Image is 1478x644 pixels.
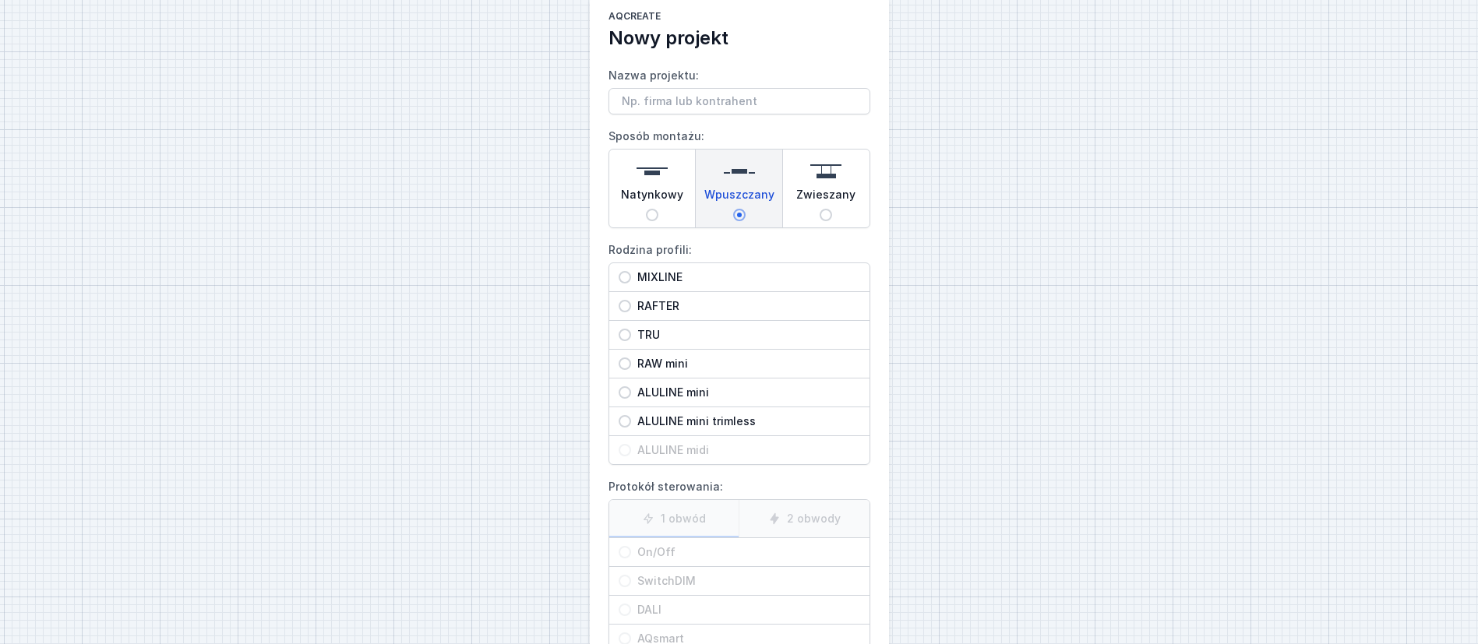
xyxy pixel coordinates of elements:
input: Natynkowy [646,209,658,221]
img: recessed.svg [724,156,755,187]
span: RAW mini [631,356,860,371]
input: Nazwa projektu: [608,88,870,114]
input: Wpuszczany [733,209,746,221]
input: ALULINE mini trimless [619,415,631,428]
input: RAFTER [619,300,631,312]
h1: AQcreate [608,10,870,26]
span: ALULINE mini [631,385,860,400]
input: ALULINE mini [619,386,631,399]
label: Nazwa projektu: [608,63,870,114]
span: Natynkowy [621,187,683,209]
input: RAW mini [619,357,631,370]
img: surface.svg [637,156,668,187]
span: TRU [631,327,860,343]
label: Sposób montażu: [608,124,870,228]
input: Zwieszany [820,209,832,221]
img: suspended.svg [810,156,841,187]
span: Zwieszany [796,187,855,209]
span: MIXLINE [631,269,860,285]
h2: Nowy projekt [608,26,870,51]
label: Rodzina profili: [608,238,870,465]
input: TRU [619,329,631,341]
span: ALULINE mini trimless [631,413,860,429]
span: Wpuszczany [704,187,774,209]
input: MIXLINE [619,271,631,283]
span: RAFTER [631,298,860,314]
